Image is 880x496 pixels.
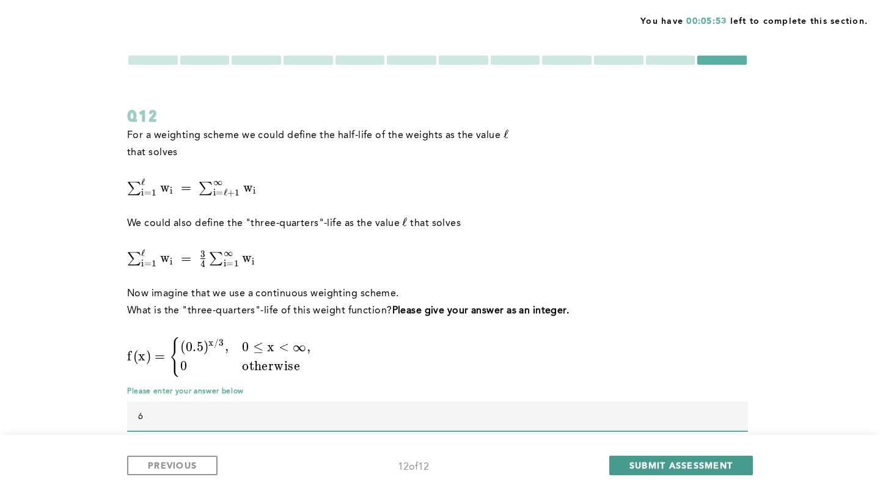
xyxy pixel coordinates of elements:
p: For a weighting scheme we could define the half-life of the weights as the value [127,127,569,144]
span: < [279,339,289,355]
span: ∞ [224,247,233,258]
span: / [214,337,219,348]
span: i [252,256,254,267]
span: ​ [174,188,175,192]
span: ∞ [293,339,306,355]
span: ​ [240,252,241,263]
span: ​ [255,258,257,263]
span: = [144,187,152,198]
p: What is the "three-quarters"-life of this weight function? [127,302,569,319]
span: Please enter your answer below [127,387,748,396]
span: w [242,250,252,266]
span: w [160,180,170,195]
span: PREVIOUS [148,459,197,471]
span: ℓ [141,177,145,188]
span: ( [133,348,138,364]
span: 0 [242,339,249,355]
span: 5 [197,339,204,355]
p: We could also define the "three-quarters"-life as the value that solves [127,215,569,232]
span: 1 [152,258,156,269]
button: SUBMIT ASSESSMENT [609,456,753,475]
span: 1 [235,187,240,198]
span: You have left to complete this section. [640,12,868,27]
span: SUBMIT ASSESSMENT [629,459,733,471]
span: 00:05:53 [686,17,727,26]
span: , [307,339,310,355]
button: PREVIOUS [127,456,218,475]
span: ​ [257,188,258,192]
span: { [169,337,180,377]
span: ∑ [127,180,141,197]
span: ∑ [209,250,223,267]
span: ℓ [402,216,407,229]
span: = [181,250,191,266]
span: otherwise [242,358,300,374]
span: 3 [219,337,224,348]
span: x [267,339,274,355]
div: 12 of 12 [398,459,429,476]
p: that solves [127,144,569,161]
p: Now imagine that we use a continuous weighting scheme. [127,285,569,302]
span: ∑ [127,250,141,267]
span: 1 [152,187,156,198]
span: ℓ [504,128,508,141]
span: 0 [180,358,187,374]
span: + [227,187,235,198]
span: i [253,185,255,196]
span: ∞ [213,177,222,188]
span: ​ [241,181,242,192]
span: x [138,348,145,364]
span: ​ [205,251,207,262]
span: w [160,250,170,266]
span: ​ [158,178,159,192]
span: 0 [186,339,193,355]
span: ) [146,348,151,364]
span: i [170,185,172,196]
span: ) [204,339,208,355]
span: = [181,180,191,195]
span: . [193,339,196,355]
span: = [155,348,165,364]
strong: Please give your answer as an integer. [392,306,570,316]
span: w [243,180,253,195]
span: ​ [310,338,312,360]
span: f [127,348,131,364]
span: ​ [158,249,159,263]
span: ℓ [141,247,145,258]
span: ≤ [253,339,263,355]
span: , [225,339,229,355]
span: ∑ [199,180,213,197]
span: ​ [229,338,230,360]
span: = [144,258,152,269]
span: x [208,337,213,348]
span: 1 [234,258,239,269]
span: ( [180,339,185,355]
span: 3 [200,249,205,260]
span: ℓ [224,187,227,198]
div: Q12 [127,105,748,127]
span: ​ [174,258,175,263]
span: i [170,256,172,267]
